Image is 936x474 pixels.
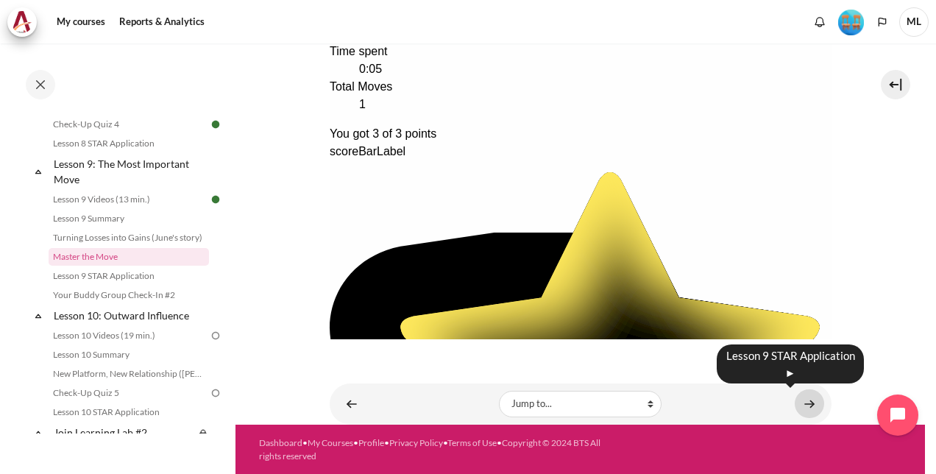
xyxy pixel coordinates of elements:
a: Lesson 8 STAR Application [49,135,209,152]
img: Architeck [12,11,32,33]
a: ◄ Turning Losses into Gains (June's story) [337,389,366,418]
a: Dashboard [259,437,302,448]
img: Level #4 [838,10,864,35]
a: Profile [358,437,384,448]
img: Done [209,118,222,131]
span: Collapse [31,308,46,323]
img: To do [209,329,222,342]
a: Lesson 10 Videos (19 min.) [49,327,209,344]
a: Lesson 10 Summary [49,346,209,364]
div: Level #4 [838,8,864,35]
button: Languages [871,11,893,33]
span: Collapse [31,425,46,440]
a: Privacy Policy [389,437,443,448]
a: My Courses [308,437,353,448]
a: Join Learning Lab #2 [52,422,194,442]
span: Collapse [31,164,46,179]
a: Reports & Analytics [114,7,210,37]
a: Lesson 9 Summary [49,210,209,227]
a: Check-Up Quiz 5 [49,384,209,402]
a: Level #4 [832,8,870,35]
a: Terms of Use [447,437,497,448]
a: Lesson 9 STAR Application [49,267,209,285]
div: Show notification window with no new notifications [809,11,831,33]
span: ML [899,7,929,37]
a: Lesson 9: The Most Important Move [52,154,209,189]
a: Lesson 10: Outward Influence [52,305,209,325]
div: Lesson 9 STAR Application ► [717,344,864,383]
img: Done [209,193,222,206]
a: Your Buddy Group Check-In #2 [49,286,209,304]
a: My courses [52,7,110,37]
div: • • • • • [259,436,604,463]
a: Lesson 9 Videos (13 min.) [49,191,209,208]
a: Turning Losses into Gains (June's story) [49,229,209,247]
a: Master the Move [49,248,209,266]
a: Lesson 10 STAR Application [49,403,209,421]
a: User menu [899,7,929,37]
a: New Platform, New Relationship ([PERSON_NAME]'s Story) [49,365,209,383]
a: Architeck Architeck [7,7,44,37]
a: Check-Up Quiz 4 [49,116,209,133]
img: To do [209,386,222,400]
